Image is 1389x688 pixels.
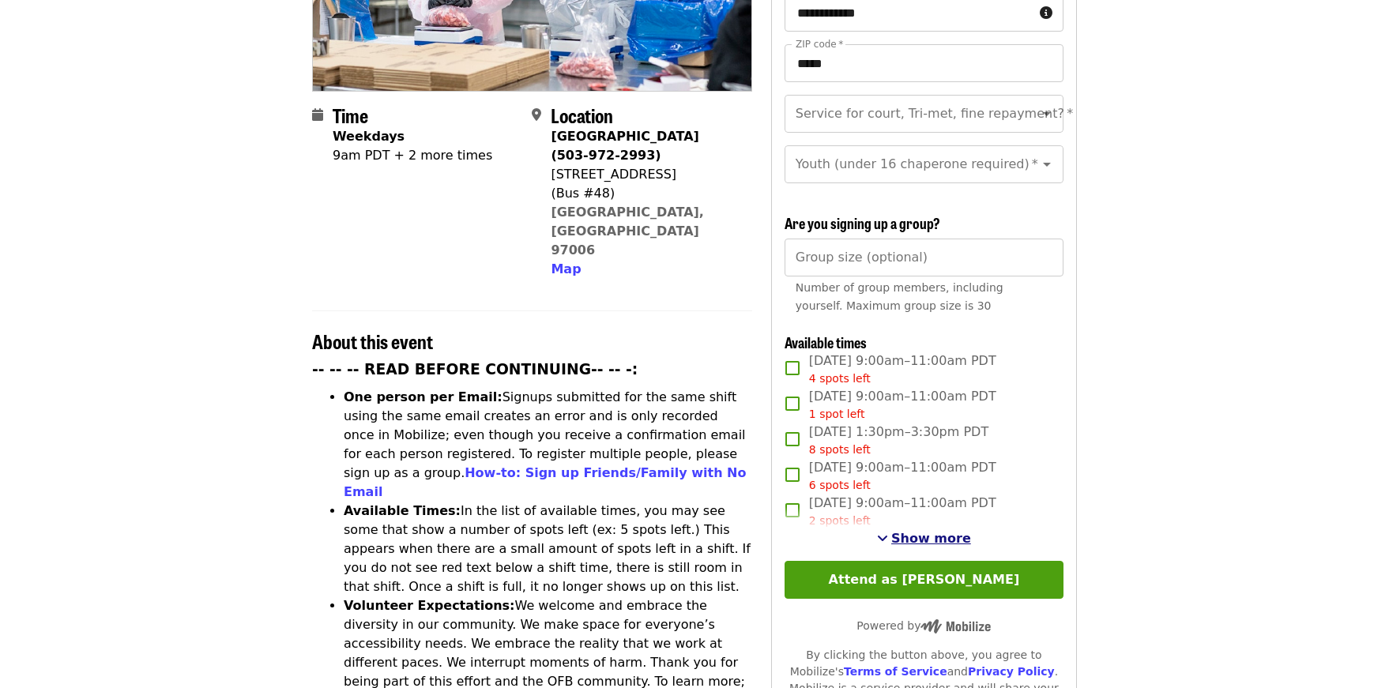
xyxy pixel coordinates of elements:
span: 2 spots left [809,514,871,527]
li: Signups submitted for the same shift using the same email creates an error and is only recorded o... [344,388,752,502]
button: Open [1036,153,1058,175]
div: 9am PDT + 2 more times [333,146,492,165]
strong: One person per Email: [344,389,503,404]
span: Powered by [856,619,991,632]
span: Map [551,261,581,276]
button: Attend as [PERSON_NAME] [785,561,1063,599]
strong: Available Times: [344,503,461,518]
button: Map [551,260,581,279]
i: map-marker-alt icon [532,107,541,122]
span: Available times [785,332,867,352]
span: [DATE] 1:30pm–3:30pm PDT [809,423,988,458]
div: (Bus #48) [551,184,739,203]
span: Number of group members, including yourself. Maximum group size is 30 [796,281,1003,312]
a: How-to: Sign up Friends/Family with No Email [344,465,747,499]
button: Open [1036,103,1058,125]
strong: [GEOGRAPHIC_DATA] (503-972-2993) [551,129,698,163]
span: Are you signing up a group? [785,212,940,233]
a: Privacy Policy [968,665,1055,678]
button: See more timeslots [877,529,971,548]
strong: Weekdays [333,129,405,144]
img: Powered by Mobilize [920,619,991,633]
span: 8 spots left [809,443,871,456]
span: [DATE] 9:00am–11:00am PDT [809,352,996,387]
input: [object Object] [785,239,1063,276]
span: 4 spots left [809,372,871,385]
li: In the list of available times, you may see some that show a number of spots left (ex: 5 spots le... [344,502,752,596]
span: 6 spots left [809,479,871,491]
span: [DATE] 9:00am–11:00am PDT [809,387,996,423]
span: Show more [891,531,971,546]
a: [GEOGRAPHIC_DATA], [GEOGRAPHIC_DATA] 97006 [551,205,704,258]
span: About this event [312,327,433,355]
strong: -- -- -- READ BEFORE CONTINUING-- -- -: [312,361,638,378]
span: [DATE] 9:00am–11:00am PDT [809,494,996,529]
i: circle-info icon [1040,6,1052,21]
label: ZIP code [796,39,843,49]
span: Time [333,101,368,129]
div: [STREET_ADDRESS] [551,165,739,184]
span: 1 spot left [809,408,865,420]
i: calendar icon [312,107,323,122]
span: [DATE] 9:00am–11:00am PDT [809,458,996,494]
a: Terms of Service [844,665,947,678]
span: Location [551,101,613,129]
strong: Volunteer Expectations: [344,598,515,613]
input: ZIP code [785,44,1063,82]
